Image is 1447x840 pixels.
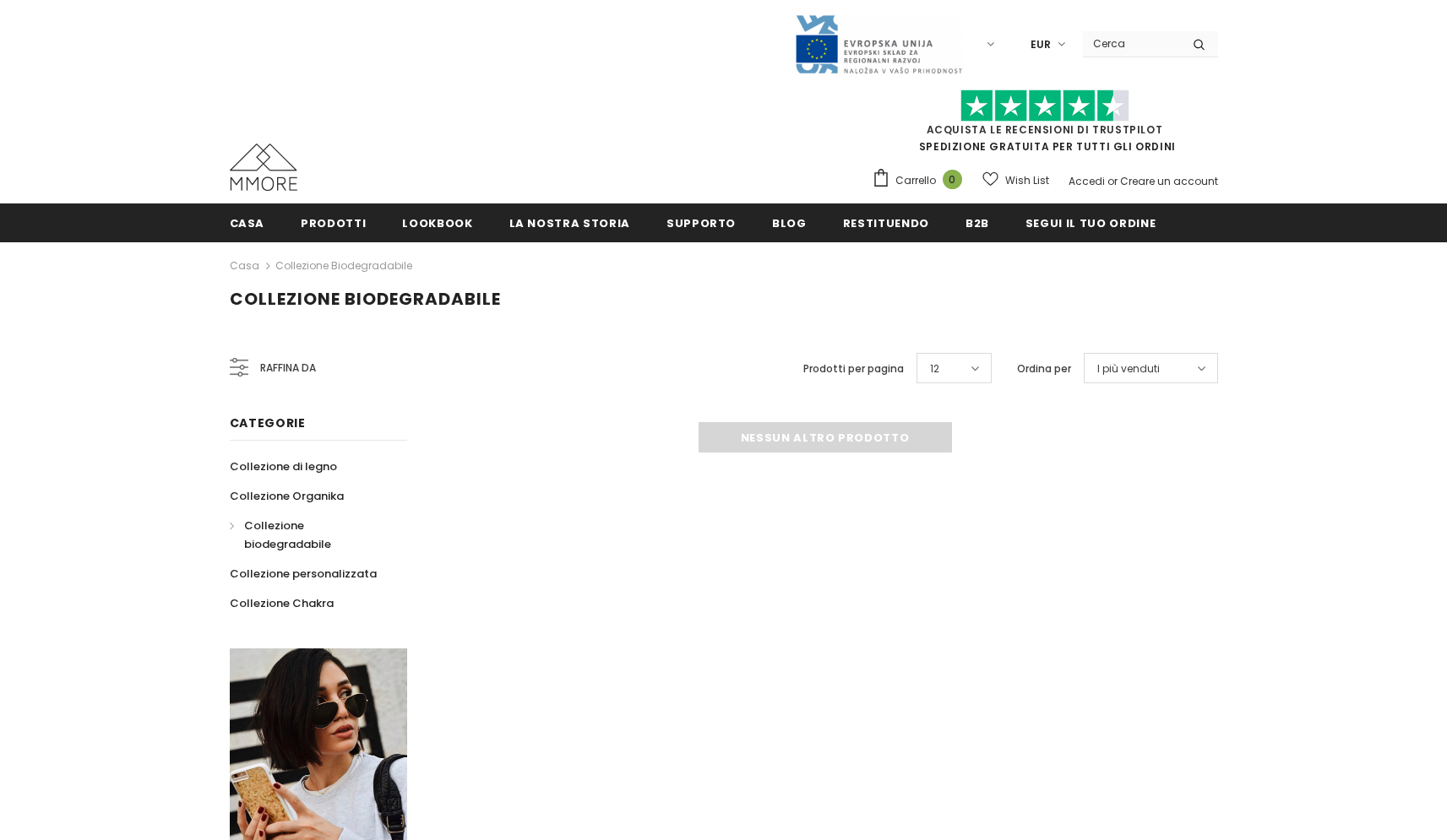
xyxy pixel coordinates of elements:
[1031,36,1051,53] span: EUR
[930,360,939,377] span: 12
[230,511,389,559] a: Collezione biodegradabile
[260,359,316,377] span: Raffina da
[843,215,929,231] span: Restituendo
[794,14,963,75] img: Javni Razpis
[230,559,377,588] a: Collezione personalizzata
[960,89,1129,122] img: Fidati di Pilot Stars
[966,215,989,231] span: B2B
[275,258,412,273] a: Collezione biodegradabile
[843,203,929,241] a: Restituendo
[301,203,366,241] a: Prodotti
[872,97,1218,154] span: SPEDIZIONE GRATUITA PER TUTTI GLI ORDINI
[895,172,936,189] span: Carrello
[301,215,366,231] span: Prodotti
[803,360,904,377] label: Prodotti per pagina
[943,170,962,189] span: 0
[872,168,971,193] a: Carrello 0
[230,415,306,431] span: Categorie
[230,595,334,611] span: Collezione Chakra
[230,566,377,582] span: Collezione personalizzata
[509,203,630,241] a: La nostra storia
[230,588,334,618] a: Collezione Chakra
[402,215,472,231] span: Lookbook
[966,203,989,241] a: B2B
[230,452,337,481] a: Collezione di legno
[1025,203,1156,241] a: Segui il tuo ordine
[509,215,630,231] span: La nostra storia
[794,36,963,51] a: Javni Razpis
[230,481,344,511] a: Collezione Organika
[230,144,297,191] img: Casi MMORE
[927,122,1163,137] a: Acquista le recensioni di TrustPilot
[1097,360,1160,377] span: I più venduti
[402,203,472,241] a: Lookbook
[1005,172,1049,189] span: Wish List
[666,203,736,241] a: supporto
[1107,174,1118,188] span: or
[982,165,1049,195] a: Wish List
[1017,360,1071,377] label: Ordina per
[230,488,344,504] span: Collezione Organika
[230,287,501,311] span: Collezione biodegradabile
[772,215,807,231] span: Blog
[244,518,331,552] span: Collezione biodegradabile
[1069,174,1105,188] a: Accedi
[230,215,265,231] span: Casa
[1120,174,1218,188] a: Creare un account
[230,256,259,276] a: Casa
[230,203,265,241] a: Casa
[1083,31,1180,56] input: Search Site
[1025,215,1156,231] span: Segui il tuo ordine
[230,458,337,474] span: Collezione di legno
[772,203,807,241] a: Blog
[666,215,736,231] span: supporto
